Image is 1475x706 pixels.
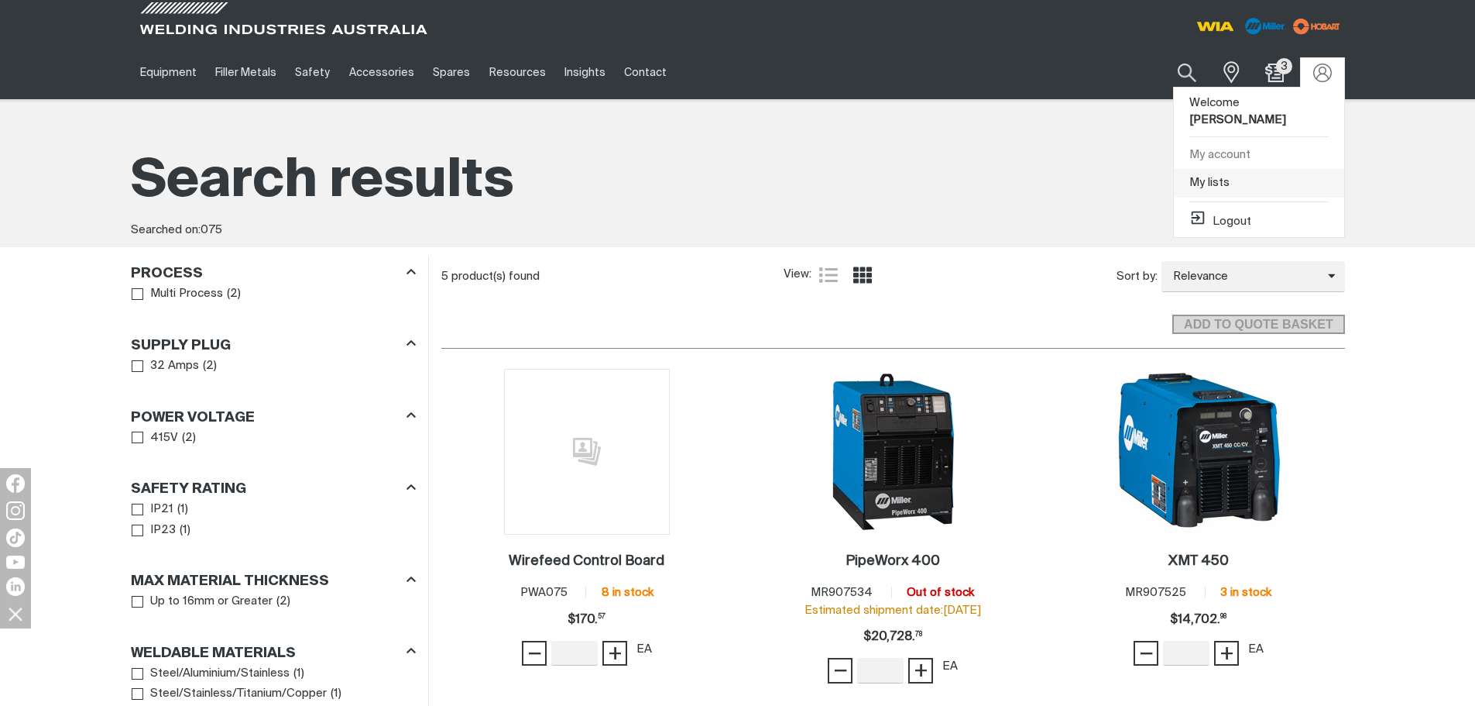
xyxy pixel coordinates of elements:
[608,640,623,666] span: +
[132,428,179,449] a: 415V
[132,499,174,520] a: IP21
[810,369,976,535] img: PipeWorx 400
[441,297,1345,339] section: Add to cart control
[286,46,339,99] a: Safety
[479,46,554,99] a: Resources
[132,284,415,305] ul: Process
[509,554,664,568] h2: Wirefeed Control Board
[150,285,223,303] span: Multi Process
[331,685,341,703] span: ( 1 )
[804,604,981,616] span: Estimated shipment date: [DATE]
[1189,97,1286,126] span: Welcome
[131,337,231,355] h3: Supply Plug
[131,642,416,663] div: Weldable Materials
[131,570,416,591] div: Max Material Thickness
[201,224,222,236] span: 075
[1168,553,1229,570] a: XMT 450
[131,406,416,427] div: Power Voltage
[615,46,676,99] a: Contact
[555,46,615,99] a: Insights
[131,334,416,355] div: Supply Plug
[1116,369,1281,535] img: XMT 450
[340,46,424,99] a: Accessories
[846,553,940,570] a: PipeWorx 400
[1168,554,1229,568] h2: XMT 450
[6,474,25,493] img: Facebook
[131,46,1041,99] nav: Main
[182,429,196,447] span: ( 2 )
[863,622,922,653] div: Price
[602,587,653,598] span: 8 in stock
[1170,604,1226,635] span: $14,702.
[914,657,928,684] span: +
[441,269,784,284] div: 5
[203,357,217,375] span: ( 2 )
[1174,315,1343,335] span: ADD TO QUOTE BASKET
[1219,640,1234,666] span: +
[132,284,224,305] a: Multi Process
[1172,315,1344,335] button: Add selected products to the shopping cart
[915,632,922,638] sup: 78
[131,46,206,99] a: Equipment
[527,640,542,666] span: −
[150,685,327,703] span: Steel/Stainless/Titanium/Copper
[1189,209,1251,228] button: Logout
[131,265,203,283] h3: Process
[568,604,605,635] span: $170.
[1220,614,1226,620] sup: 98
[6,577,25,596] img: LinkedIn
[1125,587,1186,598] span: MR907525
[131,573,329,591] h3: Max Material Thickness
[206,46,286,99] a: Filler Metals
[150,593,273,611] span: Up to 16mm or Greater
[1174,169,1344,198] a: My lists
[177,501,188,518] span: ( 1 )
[509,553,664,570] a: Wirefeed Control Board
[132,356,415,377] ul: Supply Plug
[568,604,605,635] div: Price
[276,593,290,611] span: ( 2 )
[819,266,838,284] a: List view
[6,556,25,569] img: YouTube
[1141,54,1213,91] input: Product name or item number...
[150,665,290,683] span: Steel/Aluminium/Stainless
[131,409,255,427] h3: Power Voltage
[1220,587,1271,598] span: 3 in stock
[441,257,1345,296] section: Product list controls
[451,270,540,282] span: product(s) found
[132,663,415,704] ul: Weldable Materials
[811,587,873,598] span: MR907534
[520,587,568,598] span: PWA075
[132,591,415,612] ul: Max Material Thickness
[227,285,241,303] span: ( 2 )
[150,522,176,539] span: IP23
[1189,114,1286,126] b: [PERSON_NAME]
[131,263,416,284] div: Process
[1170,604,1226,635] div: Price
[132,356,200,377] a: 32 Amps
[863,622,922,653] span: $20,728.
[180,522,190,539] span: ( 1 )
[1174,141,1344,170] a: My account
[1117,268,1158,286] span: Sort by:
[942,658,958,676] div: EA
[907,587,974,598] span: Out of stock
[150,357,199,375] span: 32 Amps
[1288,15,1345,38] img: miller
[131,147,1345,216] h1: Search results
[1161,54,1213,91] button: Search products
[2,601,29,627] img: hide socials
[6,529,25,547] img: TikTok
[598,614,605,620] sup: 57
[150,429,178,447] span: 415V
[293,665,304,683] span: ( 1 )
[131,645,296,663] h3: Weldable Materials
[504,369,670,535] img: No image for this product
[132,684,328,704] a: Steel/Stainless/Titanium/Copper
[6,501,25,520] img: Instagram
[1139,640,1154,666] span: −
[784,266,811,284] span: View:
[1161,268,1328,286] span: Relevance
[132,428,415,449] ul: Power Voltage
